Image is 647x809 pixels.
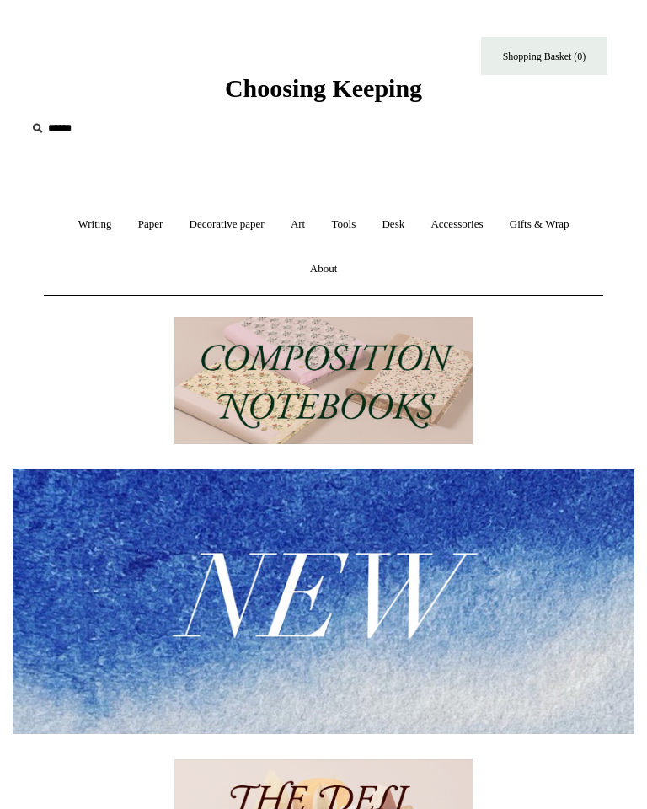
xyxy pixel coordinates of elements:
[126,202,175,247] a: Paper
[13,469,634,734] img: New.jpg__PID:f73bdf93-380a-4a35-bcfe-7823039498e1
[225,74,422,102] span: Choosing Keeping
[279,202,317,247] a: Art
[320,202,368,247] a: Tools
[481,37,607,75] a: Shopping Basket (0)
[298,247,350,292] a: About
[174,317,473,444] img: 202302 Composition ledgers.jpg__PID:69722ee6-fa44-49dd-a067-31375e5d54ec
[370,202,416,247] a: Desk
[225,88,422,99] a: Choosing Keeping
[66,202,123,247] a: Writing
[498,202,581,247] a: Gifts & Wrap
[419,202,495,247] a: Accessories
[178,202,276,247] a: Decorative paper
